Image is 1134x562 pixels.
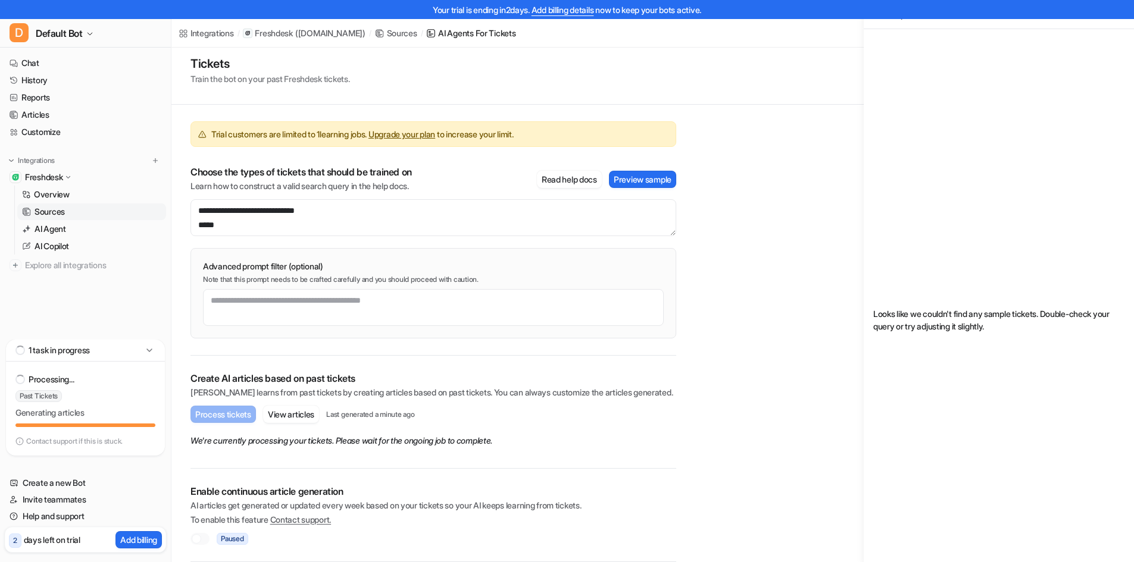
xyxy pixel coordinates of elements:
button: View articles [263,406,319,423]
p: ( [DOMAIN_NAME] ) [295,27,365,39]
p: Learn how to construct a valid search query in the help docs. [190,180,412,192]
img: menu_add.svg [151,156,160,165]
a: Freshdesk([DOMAIN_NAME]) [243,27,365,39]
span: Past Tickets [15,390,62,402]
p: AI Copilot [35,240,69,252]
p: Choose the types of tickets that should be trained on [190,166,412,178]
span: Contact support. [270,514,332,525]
p: Advanced prompt filter (optional) [203,260,664,272]
a: AI Agents for tickets [426,27,516,39]
a: AI Agent [17,221,166,237]
button: Process tickets [190,406,256,423]
p: Create AI articles based on past tickets [190,372,676,384]
a: Reports [5,89,166,106]
span: D [10,23,29,42]
img: Freshdesk [12,174,19,181]
p: days left on trial [24,533,80,546]
span: / [369,28,371,39]
button: Preview sample [609,171,676,188]
button: Add billing [115,531,162,548]
h1: Tickets [190,55,349,73]
p: Freshdesk [25,171,63,183]
p: Add billing [120,533,157,546]
p: Overview [34,189,70,200]
div: Sources [387,27,417,39]
p: Train the bot on your past Freshdesk tickets. [190,73,349,85]
p: Generating articles [15,407,155,419]
em: We're currently processing your tickets. Please wait for the ongoing job to complete. [190,435,492,445]
p: Looks like we couldn't find any sample tickets. Double-check your query or try adjusting it sligh... [873,307,1124,332]
p: Sources [35,206,65,218]
a: Sources [17,203,166,220]
p: 1 task in progress [29,344,90,356]
a: Invite teammates [5,491,166,508]
p: Processing... [29,373,74,385]
p: Freshdesk [255,27,292,39]
a: Upgrade your plan [368,129,435,139]
p: To enable this feature [190,514,676,526]
p: Integrations [18,156,55,165]
p: [PERSON_NAME] learns from past tickets by creating articles based on past tickets. You can always... [190,387,676,398]
a: Create a new Bot [5,475,166,491]
a: AI Copilot [17,238,166,255]
span: Paused [217,533,248,545]
span: / [238,28,240,39]
a: Articles [5,106,166,123]
p: AI Agent [35,223,66,235]
a: Integrations [179,27,234,39]
button: Integrations [5,155,58,167]
div: Integrations [190,27,234,39]
p: Note that this prompt needs to be crafted carefully and you should proceed with caution. [203,275,664,284]
img: expand menu [7,156,15,165]
img: explore all integrations [10,259,21,271]
a: Customize [5,124,166,140]
button: Read help docs [537,171,602,188]
span: Explore all integrations [25,256,161,275]
p: Contact support if this is stuck. [26,437,123,446]
p: AI articles get generated or updated every week based on your tickets so your AI keeps learning f... [190,500,676,511]
a: Explore all integrations [5,257,166,274]
a: Chat [5,55,166,71]
p: 2 [13,535,17,546]
div: AI Agents for tickets [438,27,516,39]
span: Trial customers are limited to 1 learning jobs. to increase your limit. [211,128,513,140]
a: Add billing details [532,5,594,15]
span: / [421,28,423,39]
a: Sources [375,27,417,39]
p: Enable continuous article generation [190,485,676,497]
a: Help and support [5,508,166,525]
a: History [5,72,166,89]
a: Overview [17,186,166,203]
p: Last generated a minute ago [326,410,415,419]
span: Default Bot [36,25,83,42]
